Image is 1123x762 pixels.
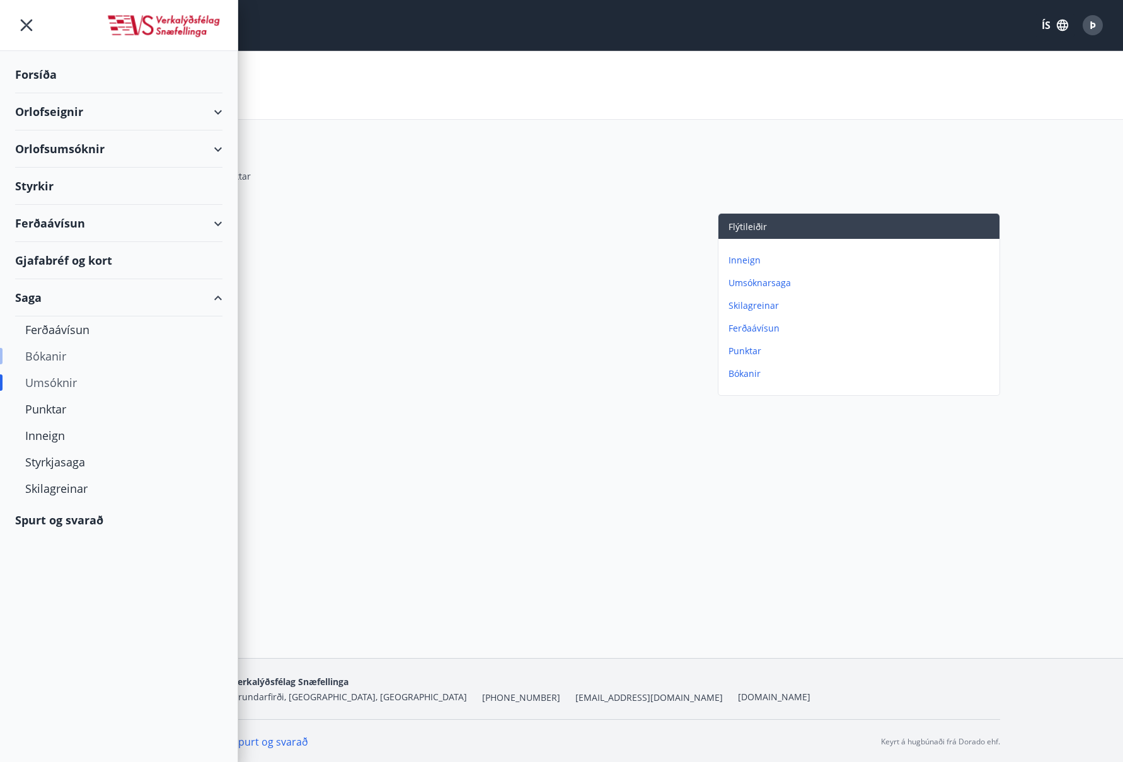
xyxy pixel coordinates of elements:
span: Þ [1090,18,1096,32]
p: Inneign [729,254,994,267]
span: [EMAIL_ADDRESS][DOMAIN_NAME] [575,691,723,704]
img: union_logo [106,14,222,39]
div: Orlofseignir [15,93,222,130]
button: menu [15,14,38,37]
div: Punktar [25,396,212,422]
div: Spurt og svarað [15,502,222,538]
div: Inneign [25,422,212,449]
div: Saga [15,279,222,316]
div: Gjafabréf og kort [15,242,222,279]
div: Orlofsumsóknir [15,130,222,168]
div: Styrkjasaga [25,449,212,475]
div: Skilagreinar [25,475,212,502]
p: Skilagreinar [729,299,994,312]
a: [DOMAIN_NAME] [738,691,810,703]
span: Grundarfirði, [GEOGRAPHIC_DATA], [GEOGRAPHIC_DATA] [232,691,467,703]
button: Þ [1078,10,1108,40]
p: Keyrt á hugbúnaði frá Dorado ehf. [881,736,1000,748]
div: Forsíða [15,56,222,93]
span: Verkalýðsfélag Snæfellinga [232,676,348,688]
p: Umsóknarsaga [729,277,994,289]
div: Styrkir [15,168,222,205]
button: ÍS [1035,14,1075,37]
p: Bókanir [729,367,994,380]
p: Punktar [729,345,994,357]
div: Bókanir [25,343,212,369]
span: Flýtileiðir [729,221,767,233]
div: Umsóknir [25,369,212,396]
div: Ferðaávísun [25,316,212,343]
span: [PHONE_NUMBER] [482,691,560,704]
a: Spurt og svarað [233,735,308,749]
div: Ferðaávísun [15,205,222,242]
p: Ferðaávísun [729,322,994,335]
